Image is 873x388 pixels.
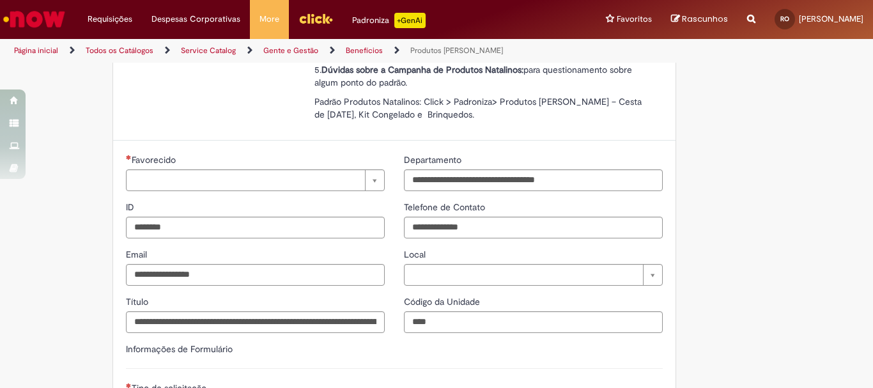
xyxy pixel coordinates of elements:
[126,217,385,238] input: ID
[321,64,523,75] strong: Dúvidas sobre a Campanha de Produtos Natalinos:
[346,45,383,56] a: Benefícios
[314,96,642,120] span: Padrão Produtos Natalinos: Click > Padroniza> Produtos [PERSON_NAME] – Cesta de [DATE], Kit Conge...
[259,13,279,26] span: More
[181,45,236,56] a: Service Catalog
[126,155,132,160] span: Necessários
[10,39,573,63] ul: Trilhas de página
[617,13,652,26] span: Favoritos
[126,311,385,333] input: Título
[682,13,728,25] span: Rascunhos
[404,311,663,333] input: Código da Unidade
[88,13,132,26] span: Requisições
[671,13,728,26] a: Rascunhos
[263,45,318,56] a: Gente e Gestão
[126,343,233,355] label: Informações de Formulário
[314,64,632,88] span: 5. para questionamento sobre algum ponto do padrão.
[404,264,663,286] a: Limpar campo Local
[404,249,428,260] span: Local
[126,264,385,286] input: Email
[314,51,607,63] span: 4. para orientações e dúvidas sobre o processo.
[799,13,863,24] span: [PERSON_NAME]
[352,13,426,28] div: Padroniza
[126,201,137,213] span: ID
[298,9,333,28] img: click_logo_yellow_360x200.png
[404,217,663,238] input: Telefone de Contato
[126,296,151,307] span: Título
[126,169,385,191] a: Limpar campo Favorecido
[404,169,663,191] input: Departamento
[410,45,503,56] a: Produtos [PERSON_NAME]
[86,45,153,56] a: Todos os Catálogos
[151,13,240,26] span: Despesas Corporativas
[780,15,789,23] span: RO
[126,383,132,388] span: Necessários
[321,51,428,63] strong: Brinquedo de [DATE] PCD:
[1,6,67,32] img: ServiceNow
[404,296,483,307] span: Código da Unidade
[132,154,178,166] span: Necessários - Favorecido
[404,154,464,166] span: Departamento
[126,249,150,260] span: Email
[394,13,426,28] p: +GenAi
[404,201,488,213] span: Telefone de Contato
[14,45,58,56] a: Página inicial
